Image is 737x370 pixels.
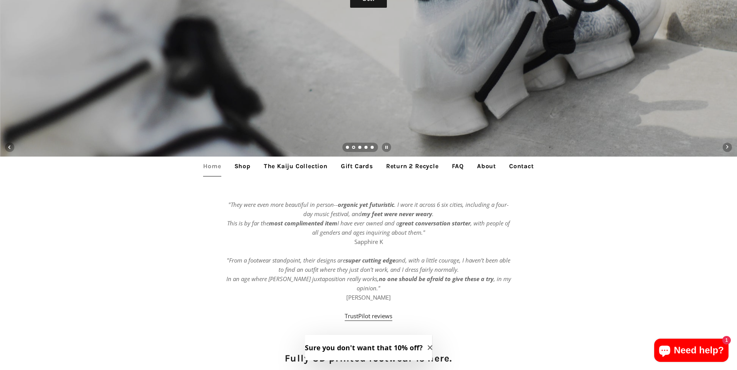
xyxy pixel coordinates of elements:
a: Contact [503,157,540,176]
em: , in my opinion." [357,275,511,292]
strong: great conversation starter [399,219,470,227]
a: Return 2 Recycle [380,157,445,176]
a: The Kaiju Collection [258,157,333,176]
em: . I wore it across 6 six cities, including a four-day music festival, and [303,201,509,218]
a: TrustPilot reviews [345,312,392,321]
strong: super cutting edge [345,256,395,264]
a: Load slide 1 [346,146,350,150]
a: Gift Cards [335,157,379,176]
a: About [471,157,502,176]
em: "They were even more beautiful in person-- [228,201,338,208]
em: I have ever owned and a [337,219,399,227]
a: Load slide 3 [358,146,362,150]
a: Home [197,157,227,176]
h2: Fully 3D printed footwear is here. [275,351,462,365]
inbox-online-store-chat: Shopify online store chat [652,339,731,364]
em: and, with a little courage, I haven’t been able to find an outfit where they just don’t work, and... [226,256,511,283]
strong: no one should be afraid to give these a try [379,275,494,283]
strong: most complimented item [269,219,337,227]
a: FAQ [446,157,470,176]
button: Previous slide [1,139,18,156]
a: Slide 2, current [352,146,356,150]
strong: organic yet futuristic [338,201,394,208]
button: Pause slideshow [378,139,395,156]
em: "From a footwear standpoint, their designs are [227,256,345,264]
a: Load slide 5 [371,146,374,150]
button: Next slide [719,139,736,156]
p: Sapphire K [PERSON_NAME] [226,200,512,321]
a: Shop [229,157,256,176]
a: Load slide 4 [364,146,368,150]
strong: my feet were never weary [362,210,432,218]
